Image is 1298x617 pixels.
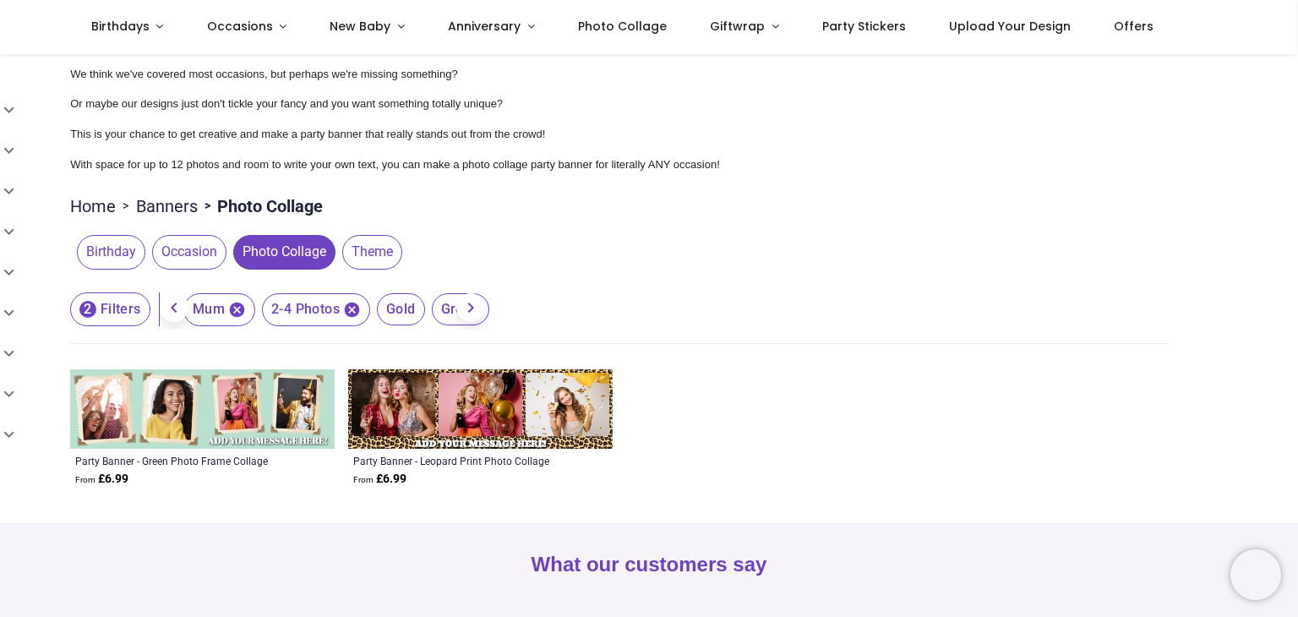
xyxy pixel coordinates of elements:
strong: £ 6.99 [75,471,128,488]
button: Theme [335,235,402,269]
span: New Baby [330,18,390,35]
a: Banners [136,194,198,218]
span: Mum [183,293,255,326]
button: Occasion [145,235,226,269]
span: 2 [79,301,95,318]
span: Occasion [152,235,226,269]
span: Green [432,293,489,325]
span: Birthdays [91,18,150,35]
span: From [353,475,374,484]
span: With space for up to 12 photos and room to write your own text, you can make a photo collage part... [70,158,720,171]
a: Party Banner - Leopard Print Photo Collage [353,454,557,467]
span: > [198,198,217,215]
span: From [75,475,95,484]
span: Or maybe our designs just don't tickle your fancy and you want something totally unique? [70,97,503,110]
button: 2Filters [70,292,150,326]
span: This is your chance to get creative and make a party banner that really stands out from the crowd! [70,128,545,140]
span: Offers [1114,18,1153,35]
span: Occasions [207,18,273,35]
button: Photo Collage [226,235,335,269]
img: Personalised Party Banner - Leopard Print Photo Collage - 3 Photo Upload [348,369,613,449]
span: We think we've covered most occasions, but perhaps we're missing something? [70,68,458,80]
strong: £ 6.99 [353,471,406,488]
span: 2-4 Photos [262,293,370,326]
span: Photo Collage [233,235,335,269]
a: Home [70,194,116,218]
span: Party Stickers [822,18,906,35]
span: Birthday [77,235,145,269]
iframe: Brevo live chat [1230,549,1281,600]
a: Party Banner - Green Photo Frame Collage [75,454,279,467]
span: > [116,198,136,215]
span: Giftwrap [710,18,765,35]
span: Anniversary [448,18,521,35]
button: Birthday [70,235,145,269]
span: Theme [342,235,402,269]
img: Personalised Party Banner - Green Photo Frame Collage - 4 Photo Upload [70,369,335,449]
h2: What our customers say [70,550,1228,579]
span: Photo Collage [578,18,667,35]
span: Upload Your Design [949,18,1071,35]
span: Gold [377,293,425,325]
li: Photo Collage [198,194,323,218]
